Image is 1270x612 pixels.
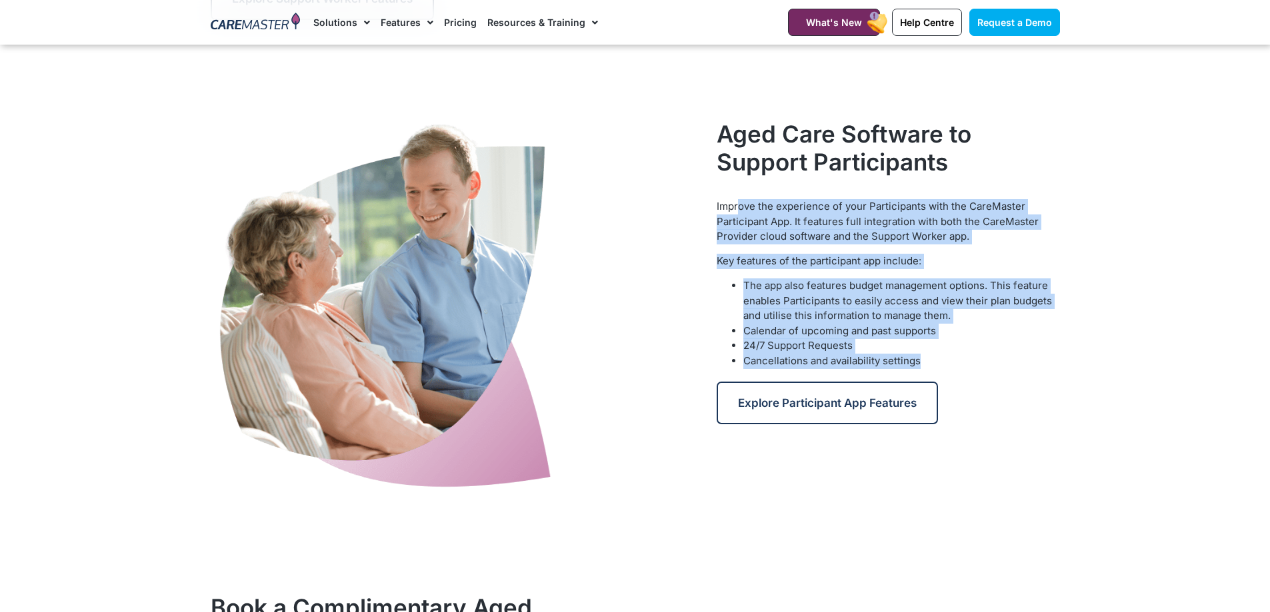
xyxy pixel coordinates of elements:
[969,9,1060,36] a: Request a Demo
[738,396,917,410] span: Explore Participant App Features
[717,254,921,267] span: Key features of the participant app include:
[806,17,862,28] span: What's New
[717,200,1039,242] span: Improve the experience of your Participants with the CareMaster Participant App. It features full...
[743,279,1052,322] span: The app also features budget management options. This feature enables Participants to easily acce...
[211,120,556,493] img: A Support Worker, having a conversation with an NDIS Participant, refers to CareMaster’s Document...
[977,17,1052,28] span: Request a Demo
[743,324,936,337] span: Calendar of upcoming and past supports
[743,354,921,367] span: Cancellations and availability settings
[717,120,1059,176] h2: Aged Care Software to Support Participants
[717,382,938,424] a: Explore Participant App Features
[743,339,853,352] span: 24/7 Support Requests
[900,17,954,28] span: Help Centre
[892,9,962,36] a: Help Centre
[788,9,880,36] a: What's New
[211,13,301,33] img: CareMaster Logo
